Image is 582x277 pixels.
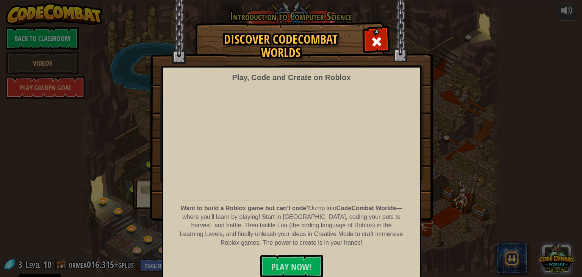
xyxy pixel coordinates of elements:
[179,204,404,247] p: Jump into — where you’ll learn by playing! Start in [GEOGRAPHIC_DATA], coding your pets to harves...
[232,72,350,83] div: Play, Code and Create on Roblox
[181,205,310,211] strong: Want to build a Roblox game but can’t code?
[336,205,396,211] strong: CodeCombat Worlds
[203,33,358,59] h1: Discover CodeCombat Worlds
[271,261,312,273] span: PLAY NOW!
